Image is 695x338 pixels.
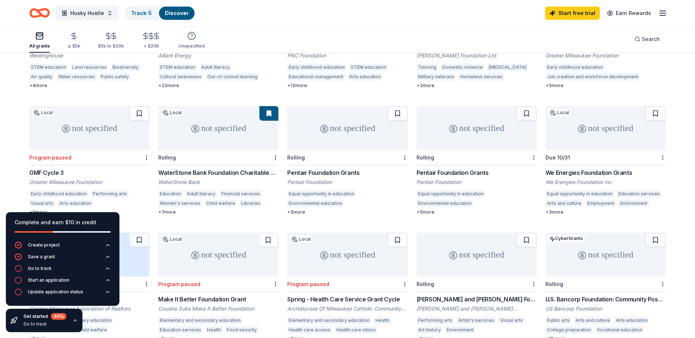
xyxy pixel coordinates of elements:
div: Food security [225,326,258,334]
div: Education [158,190,182,198]
div: Health care clinics [335,326,377,334]
a: Track· 5 [131,10,152,16]
a: Discover [165,10,189,16]
div: Complete and earn $10 in credit [15,218,111,227]
div: Local [161,236,183,243]
button: All grants [29,29,50,53]
div: Art history [417,326,442,334]
div: Alliant Energy [158,52,278,59]
a: Earn Rewards [603,7,655,20]
div: not specified [417,233,537,277]
div: + 7 more [158,209,278,215]
button: Create project [15,241,111,253]
div: Child welfare [205,200,237,207]
div: Performing arts [417,317,454,324]
div: Cousins Subs Make It Better Foundation [158,305,278,312]
div: Equal opportunity in education [417,190,485,198]
div: Arts education [614,317,649,324]
div: We Energies Foundation Grants [546,168,666,177]
div: Visual arts [29,200,55,207]
div: + 12 more [287,83,407,89]
div: Program paused [287,281,329,287]
div: + 22 more [158,83,278,89]
div: Go to track [23,321,66,327]
div: Biodiversity [111,64,140,71]
button: Save a grant [15,253,111,265]
div: Homeless services [459,73,504,80]
div: + 4 more [29,83,149,89]
div: Save a grant [28,254,55,260]
div: Environment [619,200,649,207]
div: Domestic violence [441,64,484,71]
div: Environmental education [417,200,473,207]
div: Water resources [57,73,96,80]
div: not specified [417,106,537,150]
div: Cultural awareness [158,73,203,80]
div: Arts education [348,73,382,80]
div: > $20k [141,43,161,49]
div: Make It Better Foundation Grant [158,295,278,304]
div: Update application status [28,289,83,295]
div: Arts and culture [574,317,611,324]
div: Spring - Health Care Service Grant Cycle [287,295,407,304]
div: Pentair Foundation Grants [287,168,407,177]
div: Start an application [28,277,69,283]
div: Air quality [29,73,54,80]
button: Update application status [15,288,111,300]
div: Early childhood education [287,64,346,71]
div: Environment [445,326,475,334]
div: Elementary and secondary education [158,317,242,324]
div: Rolling [546,281,563,287]
div: not specified [158,106,278,150]
div: Pentair Foundation Grants [417,168,537,177]
button: $5k to $20k [98,29,124,53]
a: not specifiedLocalProgram pausedGMF Cycle 3Greater Milwaukee FoundationEarly childhood educationP... [29,106,149,215]
button: Start an application [15,277,111,288]
div: + 5 more [546,83,666,89]
div: + 5 more [287,209,407,215]
a: not specifiedLocalDue 10/31We Energies Foundation GrantsWe Energies Foundation IncEqual opportuni... [546,106,666,215]
div: Pentair Foundation [287,179,407,186]
div: Unspecified [178,43,205,49]
div: College preparation [546,326,592,334]
div: WaterStone Bank Foundation Charitable Giving & Sponsorships [158,168,278,177]
div: [PERSON_NAME] Foundation Ltd. [417,52,537,59]
div: Program paused [158,281,200,287]
div: [PERSON_NAME] and [PERSON_NAME] Foundation [417,305,537,312]
button: Unspecified [178,29,205,53]
div: Get started [23,313,66,320]
div: All grants [29,43,50,49]
div: + 5 more [417,209,537,215]
div: Vocational education [595,326,644,334]
div: Libraries [240,200,262,207]
div: Financial services [220,190,262,198]
a: not specifiedRollingPentair Foundation GrantsPentair FoundationEqual opportunity in educationEnvi... [287,106,407,215]
div: Equal opportunity in education [546,190,614,198]
div: Archdiocese Of Milwaukee Catholic Community Foundation Inc [287,305,407,312]
div: Adult literacy [185,190,217,198]
div: STEM education [349,64,388,71]
div: Public arts [546,317,571,324]
div: Pentair Foundation [417,179,537,186]
div: + 3 more [546,209,666,215]
div: Program paused [29,154,71,161]
div: Rolling [417,154,434,161]
div: Local [290,236,312,243]
div: GMF Cycle 3 [29,168,149,177]
button: > $20k [141,29,161,53]
button: Go to track [15,265,111,277]
div: Artist's services [457,317,496,324]
span: Search [642,35,660,44]
div: not specified [287,106,407,150]
a: not specifiedLocalRollingWaterStone Bank Foundation Charitable Giving & SponsorshipsWaterStone Ba... [158,106,278,215]
div: not specified [546,106,666,150]
div: Due 10/31 [546,154,570,161]
div: Local [548,109,570,116]
div: We Energies Foundation Inc [546,179,666,186]
div: not specified [287,233,407,277]
div: Public safety [99,73,130,80]
div: WaterStone Bank [158,179,278,186]
div: Local [32,109,54,116]
div: Greater Milwaukee Foundation [546,52,666,59]
span: Husky Hustle [70,9,104,18]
